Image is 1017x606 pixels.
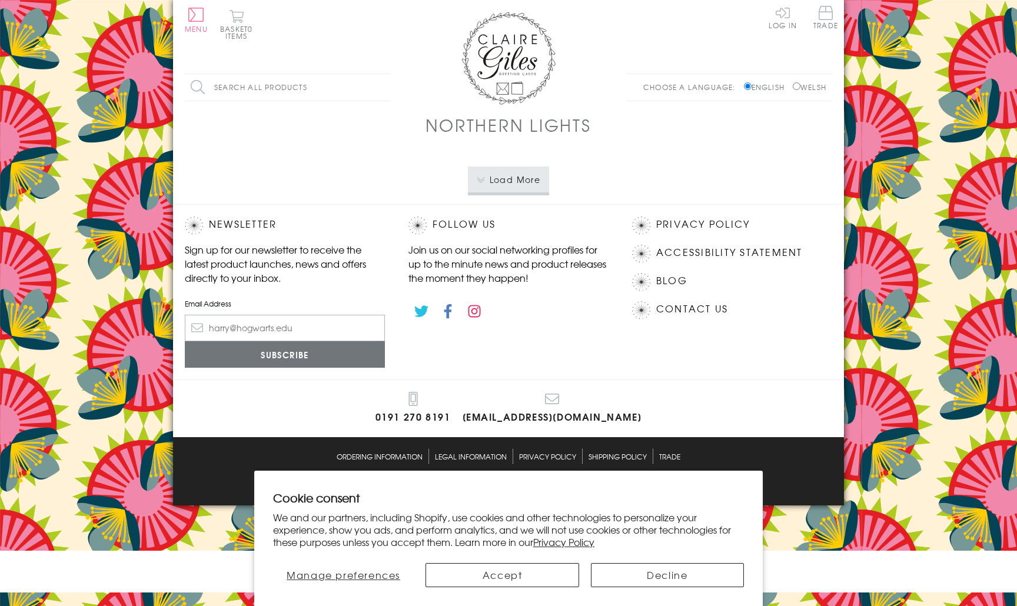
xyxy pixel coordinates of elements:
p: © 2025 . [185,475,832,486]
a: 0191 270 8191 [375,392,451,425]
p: Choose a language: [643,82,742,92]
a: Contact Us [656,301,728,317]
button: Decline [591,563,744,587]
label: English [744,82,790,92]
p: Sign up for our newsletter to receive the latest product launches, news and offers directly to yo... [185,242,385,285]
input: Welsh [793,82,800,90]
a: Trade [659,449,680,464]
p: Join us on our social networking profiles for up to the minute news and product releases the mome... [408,242,609,285]
a: [EMAIL_ADDRESS][DOMAIN_NAME] [463,392,642,425]
span: 0 items [225,24,252,41]
a: Legal Information [435,449,507,464]
label: Email Address [185,298,385,309]
a: Privacy Policy [533,535,594,549]
a: Blog [656,273,687,289]
button: Basket0 items [220,9,252,39]
a: Accessibility Statement [656,245,803,261]
h2: Follow Us [408,217,609,234]
h1: Northern Lights [426,113,591,137]
button: Accept [426,563,579,587]
h2: Newsletter [185,217,385,234]
a: Shipping Policy [589,449,647,464]
button: Manage preferences [273,563,414,587]
span: Trade [813,6,838,29]
a: Ordering Information [337,449,423,464]
img: Claire Giles Greetings Cards [461,12,556,105]
input: Search all products [185,74,391,101]
label: Welsh [793,82,826,92]
input: harry@hogwarts.edu [185,315,385,341]
a: Privacy Policy [656,217,750,232]
input: Search [379,74,391,101]
a: Trade [813,6,838,31]
span: Menu [185,24,208,34]
input: English [744,82,752,90]
input: Subscribe [185,341,385,368]
button: Menu [185,8,208,32]
button: Load More [468,167,550,192]
a: Privacy Policy [519,449,576,464]
span: Manage preferences [287,568,400,582]
h2: Cookie consent [273,490,744,506]
a: Log In [769,6,797,29]
p: We and our partners, including Shopify, use cookies and other technologies to personalize your ex... [273,511,744,548]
